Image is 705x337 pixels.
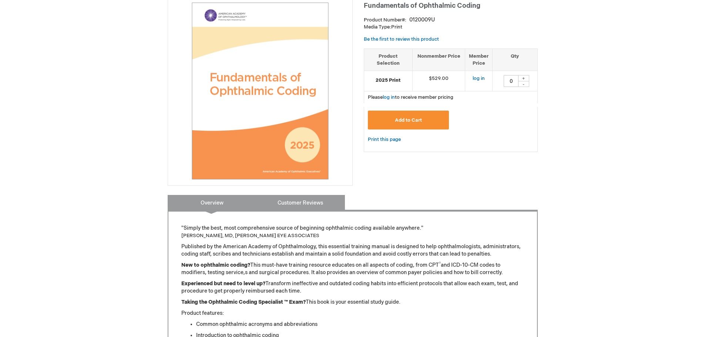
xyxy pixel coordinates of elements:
[368,77,409,84] strong: 2025 Print
[465,48,493,71] th: Member Price
[181,299,524,306] p: This book is your essential study guide.
[256,195,345,210] a: Customer Reviews
[181,280,524,295] p: Transform ineffective and outdated coding habits into efficient protocols that allow each exam, t...
[364,24,538,31] p: Print
[518,81,529,87] div: -
[181,243,524,258] p: Published by the American Academy of Ophthalmology, this essential training manual is designed to...
[395,117,422,123] span: Add to Cart
[364,2,480,10] span: Fundamentals of Ophthalmic Coding
[368,94,453,100] span: Please to receive member pricing
[181,262,524,276] p: This must-have training resource educates on all aspects of coding, from CPT and ICD-10-CM codes ...
[364,36,439,42] a: Be the first to review this product
[504,75,518,87] input: Qty
[181,262,250,268] strong: New to ophthalmic coding?
[368,111,449,129] button: Add to Cart
[364,48,413,71] th: Product Selection
[196,321,524,328] li: Common ophthalmic acronyms and abbreviations
[168,195,256,210] a: Overview
[412,48,465,71] th: Nonmember Price
[383,94,395,100] a: log in
[518,75,529,81] div: +
[409,16,435,24] div: 0120009U
[439,262,441,266] sup: ®
[181,225,524,239] p: "Simply the best, most comprehensive source of beginning ophthalmic coding available anywhere."
[172,3,349,179] img: Fundamentals of Ophthalmic Coding
[412,71,465,91] td: $529.00
[181,310,524,317] p: Product features:
[181,233,319,239] font: [PERSON_NAME], MD, [PERSON_NAME] EYE ASSOCIATES
[364,17,406,23] strong: Product Number
[473,75,485,81] a: log in
[493,48,537,71] th: Qty
[364,24,391,30] strong: Media Type:
[181,280,265,287] strong: Experienced but need to level up?
[368,135,401,144] a: Print this page
[181,299,306,305] strong: Taking the Ophthalmic Coding Specialist ™ Exam?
